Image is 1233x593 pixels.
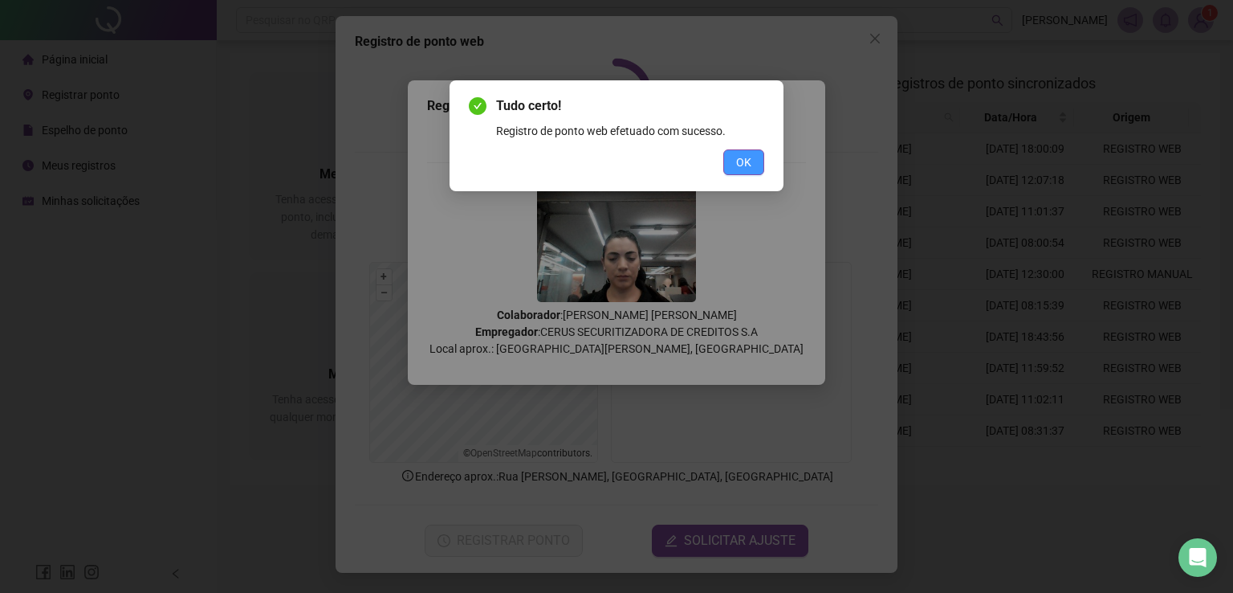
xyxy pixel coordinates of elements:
[1178,538,1217,577] div: Open Intercom Messenger
[469,97,486,115] span: check-circle
[723,149,764,175] button: OK
[496,122,764,140] div: Registro de ponto web efetuado com sucesso.
[736,153,751,171] span: OK
[496,96,764,116] span: Tudo certo!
